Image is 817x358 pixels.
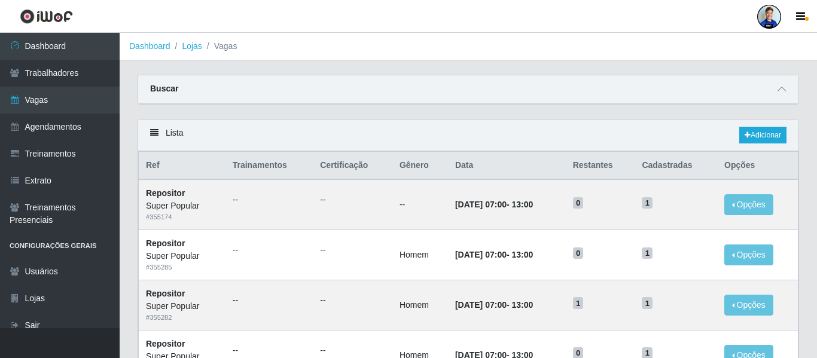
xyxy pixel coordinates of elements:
[139,152,225,180] th: Ref
[146,250,218,262] div: Super Popular
[146,200,218,212] div: Super Popular
[182,41,202,51] a: Lojas
[448,152,566,180] th: Data
[642,197,653,209] span: 1
[129,41,170,51] a: Dashboard
[455,250,533,259] strong: -
[120,33,817,60] nav: breadcrumb
[320,344,385,357] ul: --
[392,152,448,180] th: Gênero
[320,244,385,256] ul: --
[455,300,507,310] time: [DATE] 07:00
[146,289,185,298] strong: Repositor
[573,247,584,259] span: 0
[202,40,237,53] li: Vagas
[146,238,185,248] strong: Repositor
[392,179,448,230] td: --
[313,152,392,180] th: Certificação
[146,300,218,313] div: Super Popular
[573,297,584,309] span: 1
[20,9,73,24] img: CoreUI Logo
[739,127,786,143] a: Adicionar
[455,200,507,209] time: [DATE] 07:00
[146,262,218,273] div: # 355285
[455,300,533,310] strong: -
[566,152,635,180] th: Restantes
[512,300,534,310] time: 13:00
[233,194,306,206] ul: --
[233,344,306,357] ul: --
[724,244,773,265] button: Opções
[320,194,385,206] ul: --
[225,152,313,180] th: Trainamentos
[717,152,798,180] th: Opções
[642,247,653,259] span: 1
[392,280,448,330] td: Homem
[146,313,218,323] div: # 355282
[146,188,185,198] strong: Repositor
[392,230,448,280] td: Homem
[146,212,218,222] div: # 355174
[233,294,306,307] ul: --
[146,339,185,348] strong: Repositor
[455,250,507,259] time: [DATE] 07:00
[724,194,773,215] button: Opções
[642,297,653,309] span: 1
[512,250,534,259] time: 13:00
[635,152,717,180] th: Cadastradas
[233,244,306,256] ul: --
[724,295,773,316] button: Opções
[573,197,584,209] span: 0
[138,120,798,151] div: Lista
[455,200,533,209] strong: -
[150,84,178,93] strong: Buscar
[320,294,385,307] ul: --
[512,200,534,209] time: 13:00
